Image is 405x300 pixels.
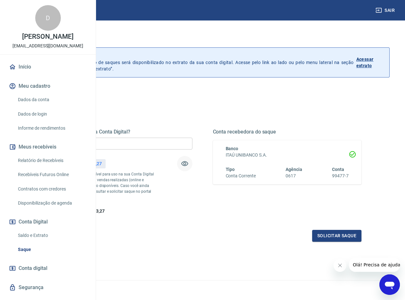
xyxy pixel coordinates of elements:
a: Início [8,60,88,74]
h6: 0617 [286,173,302,179]
button: Meu cadastro [8,79,88,93]
a: Dados da conta [15,93,88,106]
h5: Conta recebedora do saque [213,129,362,135]
a: Saque [15,243,88,256]
a: Recebíveis Futuros Online [15,168,88,181]
a: Acessar extrato [356,53,384,72]
button: Sair [374,4,397,16]
button: Meus recebíveis [8,140,88,154]
a: Disponibilização de agenda [15,197,88,210]
span: Conta digital [19,264,47,273]
a: Saldo e Extrato [15,229,88,242]
div: D [35,5,61,31]
p: [EMAIL_ADDRESS][DOMAIN_NAME] [12,43,83,49]
h6: Conta Corrente [226,173,256,179]
p: 2025 © [15,286,390,292]
h3: Saque [15,33,390,42]
p: Histórico de saques [35,53,354,59]
span: Tipo [226,167,235,172]
h5: Quanto deseja sacar da Conta Digital? [44,129,192,135]
a: Conta digital [8,261,88,275]
p: *Corresponde ao saldo disponível para uso na sua Conta Digital Vindi. Incluindo os valores das ve... [44,171,155,200]
a: Dados de login [15,108,88,121]
span: Banco [226,146,239,151]
button: Solicitar saque [312,230,361,242]
p: R$ 4.023,27 [78,160,101,167]
h6: 99477-7 [332,173,349,179]
a: Relatório de Recebíveis [15,154,88,167]
span: Olá! Precisa de ajuda? [4,4,54,10]
iframe: Fechar mensagem [334,259,346,272]
span: R$ 4.023,27 [81,208,104,214]
iframe: Botão para abrir a janela de mensagens [379,274,400,295]
iframe: Mensagem da empresa [349,258,400,272]
a: Contratos com credores [15,182,88,196]
a: Informe de rendimentos [15,122,88,135]
a: Segurança [8,280,88,295]
span: Conta [332,167,344,172]
p: [PERSON_NAME] [22,33,73,40]
p: A partir de agora, o histórico de saques será disponibilizado no extrato da sua conta digital. Ac... [35,53,354,72]
h6: ITAÚ UNIBANCO S.A. [226,152,349,158]
span: Agência [286,167,302,172]
button: Conta Digital [8,215,88,229]
p: Acessar extrato [356,56,384,69]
